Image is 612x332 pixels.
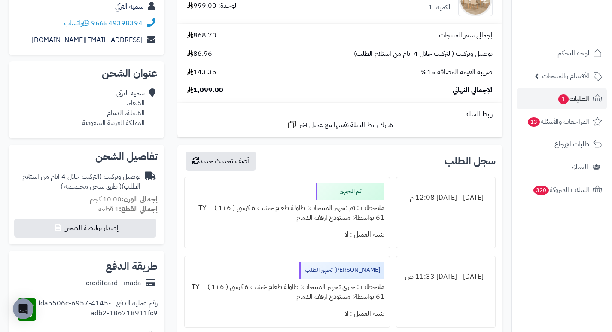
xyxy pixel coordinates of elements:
[115,1,143,12] a: سمية التركي
[122,194,158,204] strong: إجمالي الوزن:
[98,204,158,214] small: 1 قطعة
[402,268,490,285] div: [DATE] - [DATE] 11:33 ص
[402,189,490,206] div: [DATE] - [DATE] 12:08 م
[420,67,493,77] span: ضريبة القيمة المضافة 15%
[91,18,143,28] a: 966549398394
[187,49,212,59] span: 86.96
[354,49,493,59] span: توصيل وتركيب (التركيب خلال 4 ايام من استلام الطلب)
[187,30,216,40] span: 868.70
[316,183,384,200] div: تم التجهيز
[181,110,499,119] div: رابط السلة
[517,88,607,109] a: الطلبات1
[187,85,223,95] span: 1,099.00
[428,3,452,12] div: الكمية: 1
[15,172,140,192] div: توصيل وتركيب (التركيب خلال 4 ايام من استلام الطلب)
[14,219,156,238] button: إصدار بوليصة الشحن
[190,226,384,243] div: تنبيه العميل : لا
[190,305,384,322] div: تنبيه العميل : لا
[453,85,493,95] span: الإجمالي النهائي
[86,278,141,288] div: creditcard - mada
[517,157,607,177] a: العملاء
[64,18,89,28] a: واتساب
[558,94,569,104] span: 1
[557,47,589,59] span: لوحة التحكم
[557,93,589,105] span: الطلبات
[287,119,393,130] a: شارك رابط السلة نفسها مع عميل آخر
[439,30,493,40] span: إجمالي سعر المنتجات
[15,68,158,79] h2: عنوان الشحن
[82,88,145,128] div: سمية التركي الشفاء، الشعلة، الدمام المملكة العربية السعودية
[527,116,589,128] span: المراجعات والأسئلة
[15,152,158,162] h2: تفاصيل الشحن
[517,111,607,132] a: المراجعات والأسئلة13
[554,24,604,42] img: logo-2.png
[533,186,549,195] span: 320
[187,67,216,77] span: 143.35
[542,70,589,82] span: الأقسام والمنتجات
[528,117,540,127] span: 13
[190,200,384,226] div: ملاحظات : تم تجهيز المنتجات: طاولة طعام خشب 6 كرسي ( 6+1 ) - TY-61 بواسطة: مستودع ارفف الدمام
[571,161,588,173] span: العملاء
[299,262,384,279] div: [PERSON_NAME] تجهيز الطلب
[445,156,496,166] h3: سجل الطلب
[187,1,238,11] div: الوحدة: 999.00
[533,184,589,196] span: السلات المتروكة
[61,181,122,192] span: ( طرق شحن مخصصة )
[119,204,158,214] strong: إجمالي القطع:
[517,43,607,64] a: لوحة التحكم
[299,120,393,130] span: شارك رابط السلة نفسها مع عميل آخر
[36,298,158,321] div: رقم عملية الدفع : fda5506c-6957-4145-adb2-186718911fc9
[90,194,158,204] small: 10.00 كجم
[13,298,33,319] div: Open Intercom Messenger
[554,138,589,150] span: طلبات الإرجاع
[32,35,143,45] a: [EMAIL_ADDRESS][DOMAIN_NAME]
[186,152,256,171] button: أضف تحديث جديد
[106,261,158,271] h2: طريقة الدفع
[190,279,384,305] div: ملاحظات : جاري تجهيز المنتجات: طاولة طعام خشب 6 كرسي ( 6+1 ) - TY-61 بواسطة: مستودع ارفف الدمام
[517,134,607,155] a: طلبات الإرجاع
[517,180,607,200] a: السلات المتروكة320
